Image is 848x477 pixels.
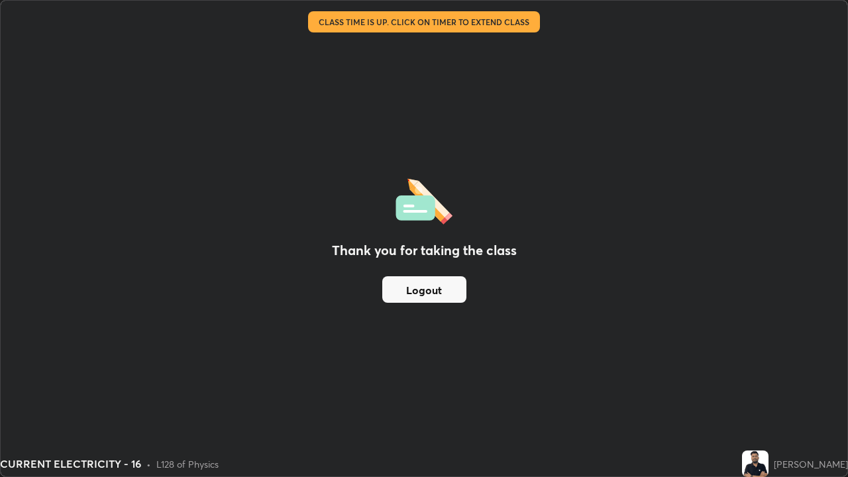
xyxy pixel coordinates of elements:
div: [PERSON_NAME] [774,457,848,471]
button: Logout [382,276,466,303]
img: offlineFeedback.1438e8b3.svg [396,174,452,225]
img: 8782f5c7b807477aad494b3bf83ebe7f.png [742,450,768,477]
h2: Thank you for taking the class [332,240,517,260]
div: L128 of Physics [156,457,219,471]
div: • [146,457,151,471]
